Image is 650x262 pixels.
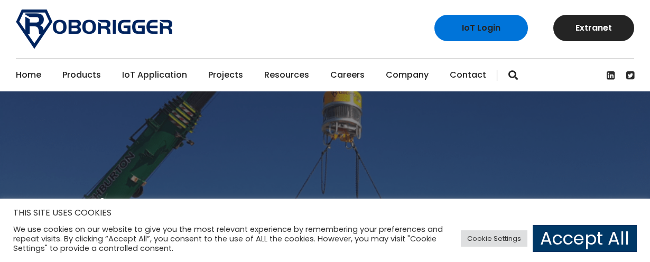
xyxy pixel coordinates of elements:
a: Products [62,59,101,91]
a: Cookie Settings [461,230,527,247]
a: Resources [264,59,309,91]
h5: THIS SITE USES COOKIES [13,206,637,220]
a: IoT Login [434,15,528,41]
a: Accept All [533,225,637,252]
a: Careers [330,59,365,91]
a: Company [386,59,429,91]
a: IoT Application [122,59,187,91]
a: Home [16,59,41,91]
a: Extranet [553,15,634,41]
a: Contact [450,59,486,91]
a: Projects [208,59,243,91]
img: Roborigger [16,10,172,49]
div: We use cookies on our website to give you the most relevant experience by remembering your prefer... [13,224,450,253]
